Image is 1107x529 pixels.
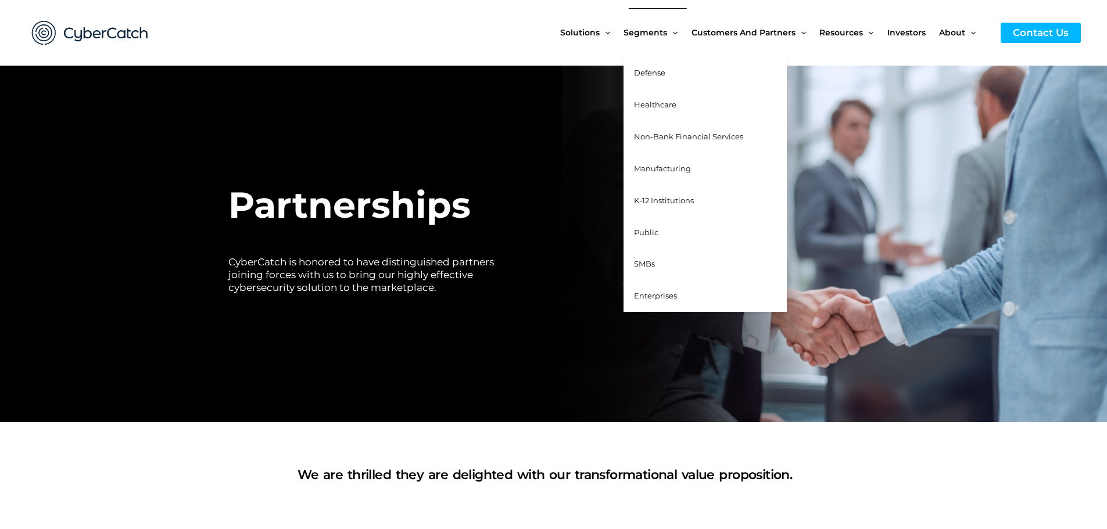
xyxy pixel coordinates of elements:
[624,185,787,217] a: K-12 Institutions
[692,8,796,57] span: Customers and Partners
[819,8,863,57] span: Resources
[624,121,787,153] a: Non-Bank Financial Services
[634,68,665,77] span: Defense
[634,132,743,141] span: Non-Bank Financial Services
[560,8,989,57] nav: Site Navigation: New Main Menu
[228,465,862,484] h1: We are thrilled they are delighted with our transformational value proposition.
[228,178,508,232] h1: Partnerships
[887,8,926,57] span: Investors
[228,255,508,294] h2: CyberCatch is honored to have distinguished partners joining forces with us to bring our highly e...
[634,228,658,237] span: Public
[624,57,787,89] a: Defense
[939,8,965,57] span: About
[600,8,610,57] span: Menu Toggle
[624,153,787,185] a: Manufacturing
[20,9,160,57] img: CyberCatch
[634,164,691,173] span: Manufacturing
[624,8,667,57] span: Segments
[863,8,873,57] span: Menu Toggle
[965,8,976,57] span: Menu Toggle
[796,8,806,57] span: Menu Toggle
[634,291,677,300] span: Enterprises
[560,8,600,57] span: Solutions
[1001,23,1081,43] a: Contact Us
[624,89,787,121] a: Healthcare
[624,280,787,312] a: Enterprises
[634,259,655,268] span: SMBs
[624,217,787,249] a: Public
[634,100,676,109] span: Healthcare
[624,248,787,280] a: SMBs
[887,8,939,57] a: Investors
[634,196,694,205] span: K-12 Institutions
[667,8,678,57] span: Menu Toggle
